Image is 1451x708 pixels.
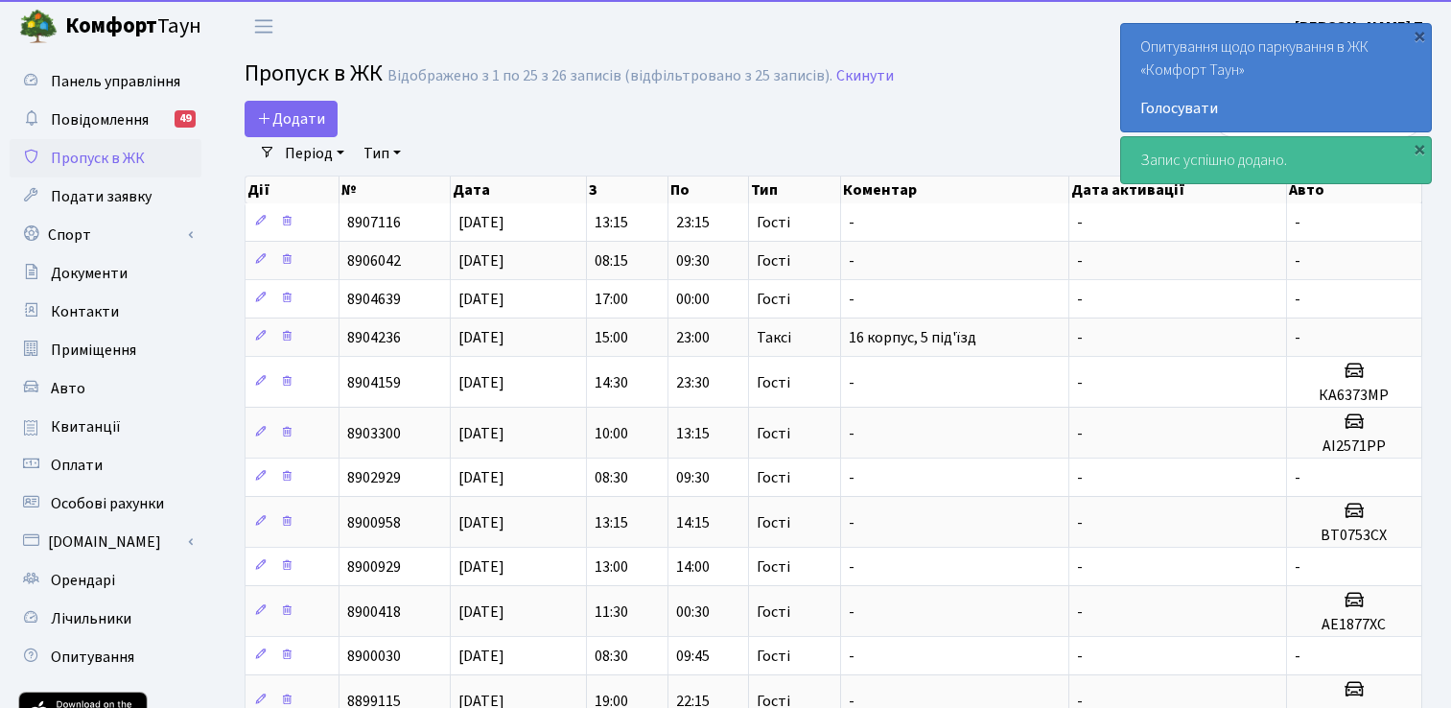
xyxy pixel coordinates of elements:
[676,372,710,393] span: 23:30
[51,493,164,514] span: Особові рахунки
[175,110,196,128] div: 49
[595,646,628,667] span: 08:30
[1069,177,1287,203] th: Дата активації
[676,423,710,444] span: 13:15
[1295,212,1300,233] span: -
[451,177,587,203] th: Дата
[757,649,790,664] span: Гості
[849,289,854,310] span: -
[757,253,790,269] span: Гості
[849,327,976,348] span: 16 корпус, 5 під'їзд
[849,372,854,393] span: -
[65,11,201,43] span: Таун
[1295,387,1414,405] h5: КА6373МР
[1287,177,1422,203] th: Авто
[458,512,504,533] span: [DATE]
[757,470,790,485] span: Гості
[1295,467,1300,488] span: -
[10,216,201,254] a: Спорт
[836,67,894,85] a: Скинути
[849,467,854,488] span: -
[676,512,710,533] span: 14:15
[458,467,504,488] span: [DATE]
[51,301,119,322] span: Контакти
[1295,327,1300,348] span: -
[595,212,628,233] span: 13:15
[458,289,504,310] span: [DATE]
[245,57,383,90] span: Пропуск в ЖК
[65,11,157,41] b: Комфорт
[757,559,790,575] span: Гості
[51,186,152,207] span: Подати заявку
[1077,250,1083,271] span: -
[347,602,401,623] span: 8900418
[458,423,504,444] span: [DATE]
[347,646,401,667] span: 8900030
[458,646,504,667] span: [DATE]
[458,212,504,233] span: [DATE]
[676,327,710,348] span: 23:00
[1077,212,1083,233] span: -
[595,289,628,310] span: 17:00
[10,561,201,600] a: Орендарі
[757,215,790,230] span: Гості
[595,250,628,271] span: 08:15
[757,426,790,441] span: Гості
[257,108,325,130] span: Додати
[356,137,409,170] a: Тип
[757,515,790,531] span: Гості
[587,177,667,203] th: З
[1410,26,1429,45] div: ×
[841,177,1069,203] th: Коментар
[1295,250,1300,271] span: -
[51,71,180,92] span: Панель управління
[1121,137,1431,183] div: Запис успішно додано.
[668,177,749,203] th: По
[387,67,832,85] div: Відображено з 1 по 25 з 26 записів (відфільтровано з 25 записів).
[339,177,451,203] th: №
[347,250,401,271] span: 8906042
[277,137,352,170] a: Період
[10,62,201,101] a: Панель управління
[749,177,841,203] th: Тип
[347,372,401,393] span: 8904159
[1077,327,1083,348] span: -
[51,455,103,476] span: Оплати
[849,646,854,667] span: -
[10,408,201,446] a: Квитанції
[51,263,128,284] span: Документи
[51,340,136,361] span: Приміщення
[1295,437,1414,456] h5: AI2571PP
[19,8,58,46] img: logo.png
[10,484,201,523] a: Особові рахунки
[51,378,85,399] span: Авто
[10,101,201,139] a: Повідомлення49
[595,327,628,348] span: 15:00
[757,292,790,307] span: Гості
[1077,556,1083,578] span: -
[10,331,201,369] a: Приміщення
[458,372,504,393] span: [DATE]
[458,327,504,348] span: [DATE]
[10,177,201,216] a: Подати заявку
[347,327,401,348] span: 8904236
[10,369,201,408] a: Авто
[10,139,201,177] a: Пропуск в ЖК
[51,570,115,591] span: Орендарі
[10,293,201,331] a: Контакти
[1077,512,1083,533] span: -
[458,602,504,623] span: [DATE]
[595,556,628,578] span: 13:00
[347,512,401,533] span: 8900958
[1121,24,1431,131] div: Опитування щодо паркування в ЖК «Комфорт Таун»
[595,423,628,444] span: 10:00
[595,467,628,488] span: 08:30
[347,467,401,488] span: 8902929
[347,423,401,444] span: 8903300
[240,11,288,42] button: Переключити навігацію
[246,177,339,203] th: Дії
[1295,289,1300,310] span: -
[245,101,338,137] a: Додати
[676,212,710,233] span: 23:15
[347,212,401,233] span: 8907116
